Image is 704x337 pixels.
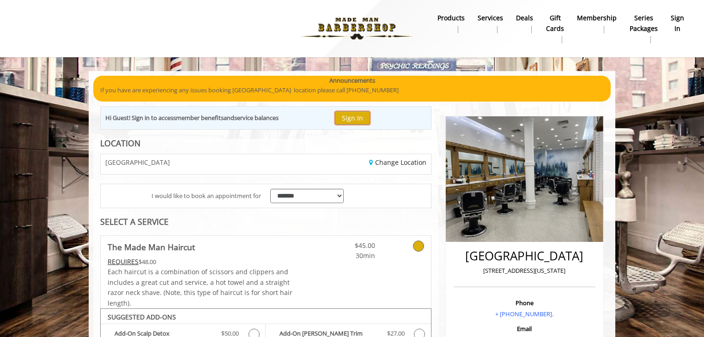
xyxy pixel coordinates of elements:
b: Deals [516,13,533,23]
a: Change Location [369,158,426,167]
span: 30min [321,251,375,261]
a: ServicesServices [471,12,510,36]
p: If you have are experiencing any issues booking [GEOGRAPHIC_DATA] location please call [PHONE_NUM... [100,85,604,95]
span: $45.00 [321,241,375,251]
a: Gift cardsgift cards [540,12,570,46]
a: Productsproducts [431,12,471,36]
b: member benefits [176,114,224,122]
b: Series packages [630,13,658,34]
span: I would like to book an appointment for [152,191,261,201]
div: Hi Guest! Sign in to access and [105,113,279,123]
b: Membership [577,13,617,23]
h2: [GEOGRAPHIC_DATA] [456,249,593,263]
b: LOCATION [100,138,140,149]
h3: Phone [456,300,593,306]
b: service balances [234,114,279,122]
p: [STREET_ADDRESS][US_STATE] [456,266,593,276]
span: [GEOGRAPHIC_DATA] [105,159,170,166]
button: Sign In [335,111,370,125]
a: DealsDeals [510,12,540,36]
b: Announcements [329,76,375,85]
span: This service needs some Advance to be paid before we block your appointment [108,257,139,266]
h3: Email [456,325,593,332]
b: sign in [671,13,684,34]
a: Series packagesSeries packages [623,12,664,46]
a: MembershipMembership [570,12,623,36]
a: sign insign in [664,12,691,36]
b: gift cards [546,13,564,34]
b: Services [478,13,503,23]
span: Each haircut is a combination of scissors and clippers and includes a great cut and service, a ho... [108,267,292,307]
img: Made Man Barbershop logo [293,3,420,54]
b: SUGGESTED ADD-ONS [108,313,176,321]
b: The Made Man Haircut [108,241,195,253]
b: products [437,13,465,23]
div: SELECT A SERVICE [100,217,431,226]
a: + [PHONE_NUMBER]. [495,310,553,318]
div: $48.00 [108,257,293,267]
